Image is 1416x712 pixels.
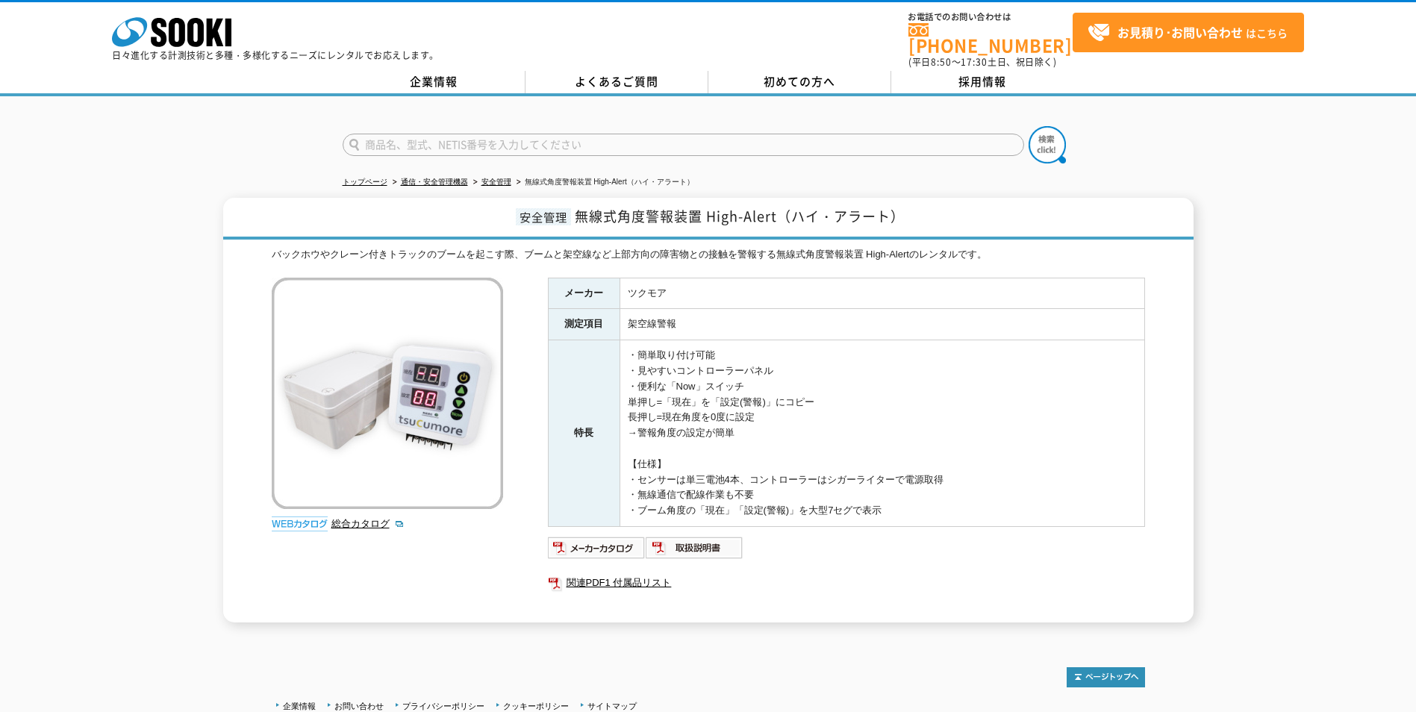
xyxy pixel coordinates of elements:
[646,546,743,557] a: 取扱説明書
[334,702,384,711] a: お問い合わせ
[1088,22,1288,44] span: はこちら
[587,702,637,711] a: サイトマップ
[516,208,571,225] span: 安全管理
[548,573,1145,593] a: 関連PDF1 付属品リスト
[646,536,743,560] img: 取扱説明書
[503,702,569,711] a: クッキーポリシー
[764,73,835,90] span: 初めての方へ
[708,71,891,93] a: 初めての方へ
[402,702,484,711] a: プライバシーポリシー
[525,71,708,93] a: よくあるご質問
[1067,667,1145,687] img: トップページへ
[908,13,1073,22] span: お電話でのお問い合わせは
[908,55,1056,69] span: (平日 ～ 土日、祝日除く)
[112,51,439,60] p: 日々進化する計測技術と多種・多様化するニーズにレンタルでお応えします。
[908,23,1073,54] a: [PHONE_NUMBER]
[283,702,316,711] a: 企業情報
[343,134,1024,156] input: 商品名、型式、NETIS番号を入力してください
[548,340,620,527] th: 特長
[343,178,387,186] a: トップページ
[343,71,525,93] a: 企業情報
[931,55,952,69] span: 8:50
[272,247,1145,263] div: バックホウやクレーン付きトラックのブームを起こす際、ブームと架空線など上部方向の障害物との接触を警報する無線式角度警報装置 High-Alertのレンタルです。
[961,55,988,69] span: 17:30
[401,178,468,186] a: 通信・安全管理機器
[575,206,905,226] span: 無線式角度警報装置 High-Alert（ハイ・アラート）
[1029,126,1066,163] img: btn_search.png
[272,278,503,509] img: 無線式角度警報装置 High-Alert（ハイ・アラート）
[1117,23,1243,41] strong: お見積り･お問い合わせ
[548,536,646,560] img: メーカーカタログ
[548,278,620,309] th: メーカー
[891,71,1074,93] a: 採用情報
[548,546,646,557] a: メーカーカタログ
[620,309,1144,340] td: 架空線警報
[331,518,405,529] a: 総合カタログ
[548,309,620,340] th: 測定項目
[481,178,511,186] a: 安全管理
[620,278,1144,309] td: ツクモア
[620,340,1144,527] td: ・簡単取り付け可能 ・見やすいコントローラーパネル ・便利な「Now」スイッチ 単押し=「現在」を「設定(警報)」にコピー 長押し=現在角度を0度に設定 →警報角度の設定が簡単 【仕様】 ・セン...
[272,516,328,531] img: webカタログ
[1073,13,1304,52] a: お見積り･お問い合わせはこちら
[514,175,694,190] li: 無線式角度警報装置 High-Alert（ハイ・アラート）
